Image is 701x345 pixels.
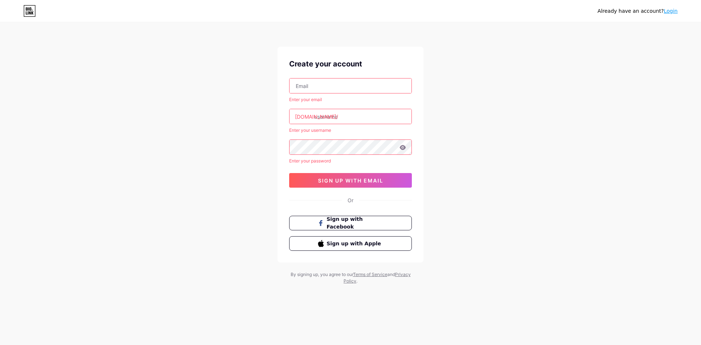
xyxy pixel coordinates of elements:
[318,177,383,184] span: sign up with email
[290,78,411,93] input: Email
[290,109,411,124] input: username
[289,127,412,134] div: Enter your username
[327,215,383,231] span: Sign up with Facebook
[288,271,413,284] div: By signing up, you agree to our and .
[289,216,412,230] button: Sign up with Facebook
[295,113,338,120] div: [DOMAIN_NAME]/
[598,7,678,15] div: Already have an account?
[353,272,387,277] a: Terms of Service
[289,58,412,69] div: Create your account
[289,236,412,251] button: Sign up with Apple
[348,196,353,204] div: Or
[327,240,383,248] span: Sign up with Apple
[289,173,412,188] button: sign up with email
[664,8,678,14] a: Login
[289,158,412,164] div: Enter your password
[289,96,412,103] div: Enter your email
